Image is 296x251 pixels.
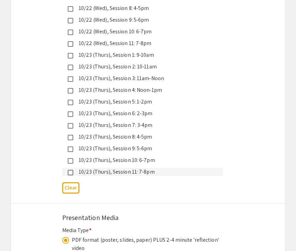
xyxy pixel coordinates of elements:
[73,98,218,106] div: 10/23 (Thurs), Session 5: 1-2pm
[73,156,218,164] div: 10/23 (Thurs), Session 10: 6-7pm
[73,16,218,24] div: 10/22 (Wed), Session 9: 5-6pm
[73,74,218,83] div: 10/23 (Thurs), Session 3: 11am-Noon
[73,133,218,141] div: 10/23 (Thurs), Session 8: 4-5pm
[73,4,218,12] div: 10/22 (Wed), Session 8: 4-5pm
[73,51,218,59] div: 10/23 (Thurs), Session 1: 9-10am
[73,86,218,94] div: 10/23 (Thurs), Session 4: Noon-1pm
[73,144,218,153] div: 10/23 (Thurs), Session 9: 5-6pm
[5,220,29,246] iframe: Chat
[73,168,218,176] div: 10/23 (Thurs), Session 11: 7-8pm
[62,182,79,194] button: Clear
[73,28,218,36] div: 10/22 (Wed), Session 10: 6-7pm
[73,63,218,71] div: 10/23 (Thurs), Session 2: 10-11am
[73,39,218,47] div: 10/22 (Wed), Session 11: 7-8pm
[62,212,234,223] div: Presentation Media
[73,109,218,118] div: 10/23 (Thurs), Session 6: 2-3pm
[62,227,91,234] mat-label: Media Type
[73,121,218,129] div: 10/23 (Thurs), Session 7: 3-4pm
